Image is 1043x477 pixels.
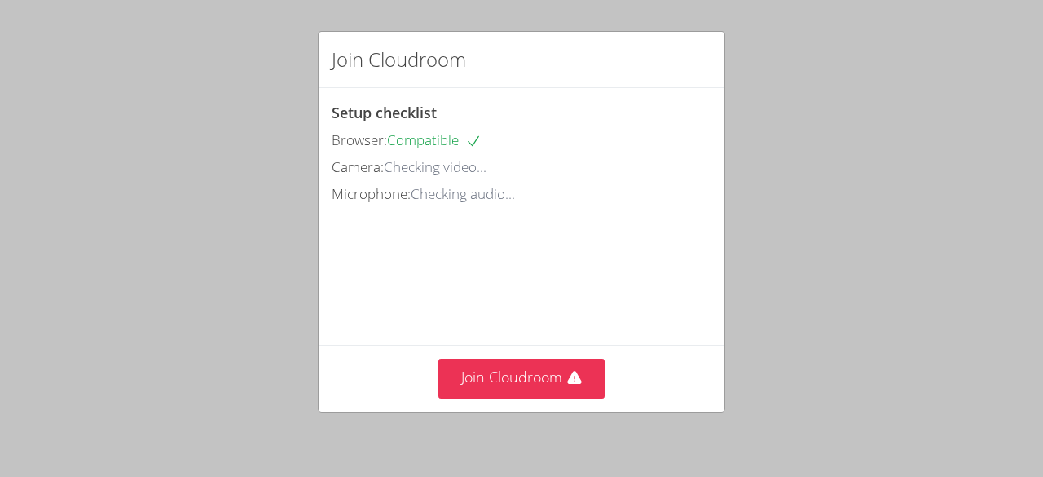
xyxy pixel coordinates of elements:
[332,45,466,74] h2: Join Cloudroom
[411,184,515,203] span: Checking audio...
[332,157,384,176] span: Camera:
[438,359,605,399] button: Join Cloudroom
[384,157,486,176] span: Checking video...
[332,184,411,203] span: Microphone:
[387,130,482,149] span: Compatible
[332,103,437,122] span: Setup checklist
[332,130,387,149] span: Browser:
